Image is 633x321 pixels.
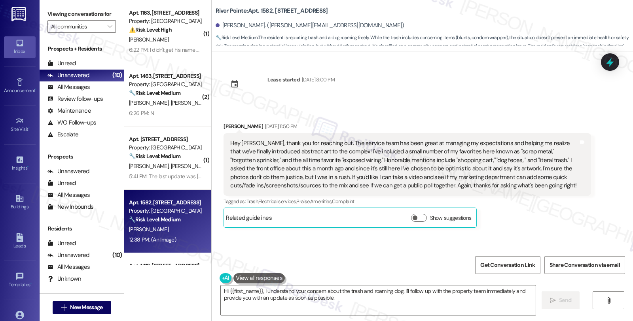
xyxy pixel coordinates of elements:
[129,207,202,215] div: Property: [GEOGRAPHIC_DATA]
[53,301,111,314] button: New Message
[4,192,36,213] a: Buildings
[47,275,81,283] div: Unknown
[129,99,171,106] span: [PERSON_NAME]
[129,198,202,207] div: Apt. 1582, [STREET_ADDRESS]
[129,89,180,96] strong: 🔧 Risk Level: Medium
[47,71,89,79] div: Unanswered
[28,125,30,131] span: •
[129,153,180,160] strong: 🔧 Risk Level: Medium
[4,231,36,252] a: Leads
[47,263,90,271] div: All Messages
[550,261,620,269] span: Share Conversation via email
[129,80,202,89] div: Property: [GEOGRAPHIC_DATA]
[108,23,112,30] i: 
[70,303,102,312] span: New Message
[129,216,180,223] strong: 🔧 Risk Level: Medium
[51,20,103,33] input: All communities
[129,226,169,233] span: [PERSON_NAME]
[47,130,78,139] div: Escalate
[40,225,124,233] div: Residents
[559,296,571,304] span: Send
[129,262,202,270] div: Apt. 1412, [STREET_ADDRESS]
[4,153,36,174] a: Insights •
[47,59,76,68] div: Unread
[224,196,591,207] div: Tagged as:
[296,198,310,205] span: Praise ,
[332,198,354,205] span: Complaint
[27,164,28,170] span: •
[47,167,89,176] div: Unanswered
[221,285,536,315] textarea: Hi {{first_name}}, I understand your concern about the trash and roaming dog. I'll follow up with...
[129,236,176,243] div: 12:38 PM: (An Image)
[129,72,202,80] div: Apt. 1463, [STREET_ADDRESS]
[47,107,91,115] div: Maintenance
[226,214,272,225] div: Related guidelines
[129,173,341,180] div: 5:41 PM: The last update was [DATE]. They said they needed to order new weather stripping.
[171,162,261,170] span: [PERSON_NAME][GEOGRAPHIC_DATA]
[110,69,124,81] div: (10)
[263,122,297,130] div: [DATE] 11:50 PM
[40,153,124,161] div: Prospects
[224,122,591,133] div: [PERSON_NAME]
[430,214,472,222] label: Show suggestions
[216,7,328,15] b: River Pointe: Apt. 1582, [STREET_ADDRESS]
[35,87,36,92] span: •
[480,261,535,269] span: Get Conversation Link
[129,135,202,144] div: Apt. [STREET_ADDRESS]
[542,291,580,309] button: Send
[47,191,90,199] div: All Messages
[110,249,124,261] div: (10)
[300,76,335,84] div: [DATE] 8:00 PM
[331,251,365,260] div: [DATE] 11:50 PM
[47,203,93,211] div: New Inbounds
[4,114,36,136] a: Site Visit •
[47,179,76,187] div: Unread
[310,198,332,205] span: Amenities ,
[47,95,103,103] div: Review follow-ups
[216,34,258,41] strong: 🔧 Risk Level: Medium
[230,139,578,190] div: Hey [PERSON_NAME], thank you for reaching out. The service team has been great at managing my exp...
[246,198,258,205] span: Trash ,
[47,83,90,91] div: All Messages
[129,17,202,25] div: Property: [GEOGRAPHIC_DATA]
[129,36,169,43] span: [PERSON_NAME]
[129,46,343,53] div: 6:22 PM: I didn't get his name and I didn't ask why he did it because he already had a attitude
[129,162,171,170] span: [PERSON_NAME]
[47,239,76,247] div: Unread
[40,45,124,53] div: Prospects + Residents
[129,144,202,152] div: Property: [GEOGRAPHIC_DATA]
[4,36,36,58] a: Inbox
[47,251,89,259] div: Unanswered
[61,304,67,311] i: 
[475,256,540,274] button: Get Conversation Link
[258,198,296,205] span: Electrical services ,
[267,76,300,84] div: Lease started
[47,119,96,127] div: WO Follow-ups
[171,99,210,106] span: [PERSON_NAME]
[4,270,36,291] a: Templates •
[30,281,32,286] span: •
[606,297,612,304] i: 
[47,8,116,20] label: Viewing conversations for
[129,9,202,17] div: Apt. 1163, [STREET_ADDRESS]
[11,7,28,21] img: ResiDesk Logo
[216,21,404,30] div: [PERSON_NAME]. ([PERSON_NAME][EMAIL_ADDRESS][DOMAIN_NAME])
[216,34,633,59] span: : The resident is reporting trash and a dog roaming freely. While the trash includes concerning i...
[544,256,625,274] button: Share Conversation via email
[550,297,556,304] i: 
[129,26,172,33] strong: ⚠️ Risk Level: High
[129,110,154,117] div: 6:26 PM: N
